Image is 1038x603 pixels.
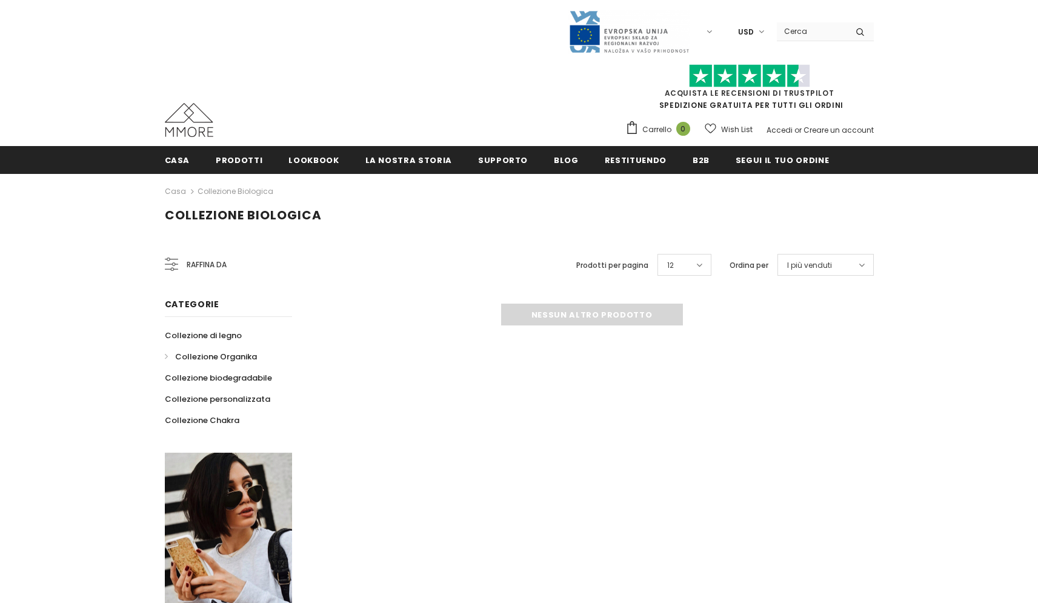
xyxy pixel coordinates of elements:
img: Casi MMORE [165,103,213,137]
a: Lookbook [288,146,339,173]
a: Segui il tuo ordine [736,146,829,173]
span: USD [738,26,754,38]
span: Collezione biologica [165,207,322,224]
a: Collezione personalizzata [165,388,270,410]
span: Prodotti [216,155,262,166]
span: Carrello [642,124,671,136]
a: Collezione Chakra [165,410,239,431]
a: Collezione Organika [165,346,257,367]
a: Collezione di legno [165,325,242,346]
a: B2B [693,146,710,173]
span: Collezione Organika [175,351,257,362]
span: Wish List [721,124,753,136]
span: Restituendo [605,155,667,166]
a: Wish List [705,119,753,140]
span: supporto [478,155,528,166]
span: SPEDIZIONE GRATUITA PER TUTTI GLI ORDINI [625,70,874,110]
span: 0 [676,122,690,136]
label: Ordina per [730,259,768,272]
span: Collezione Chakra [165,415,239,426]
span: Lookbook [288,155,339,166]
span: or [794,125,802,135]
img: Fidati di Pilot Stars [689,64,810,88]
a: Javni Razpis [568,26,690,36]
span: Collezione personalizzata [165,393,270,405]
span: Segui il tuo ordine [736,155,829,166]
span: Casa [165,155,190,166]
span: B2B [693,155,710,166]
span: La nostra storia [365,155,452,166]
input: Search Site [777,22,847,40]
a: supporto [478,146,528,173]
a: Acquista le recensioni di TrustPilot [665,88,834,98]
a: Restituendo [605,146,667,173]
img: Javni Razpis [568,10,690,54]
a: Collezione biologica [198,186,273,196]
span: Raffina da [187,258,227,272]
a: Prodotti [216,146,262,173]
span: I più venduti [787,259,832,272]
span: Collezione di legno [165,330,242,341]
span: Collezione biodegradabile [165,372,272,384]
span: Categorie [165,298,219,310]
a: Casa [165,184,186,199]
span: Blog [554,155,579,166]
a: Collezione biodegradabile [165,367,272,388]
label: Prodotti per pagina [576,259,648,272]
a: Carrello 0 [625,121,696,139]
a: Creare un account [803,125,874,135]
a: Casa [165,146,190,173]
a: Accedi [767,125,793,135]
a: La nostra storia [365,146,452,173]
span: 12 [667,259,674,272]
a: Blog [554,146,579,173]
